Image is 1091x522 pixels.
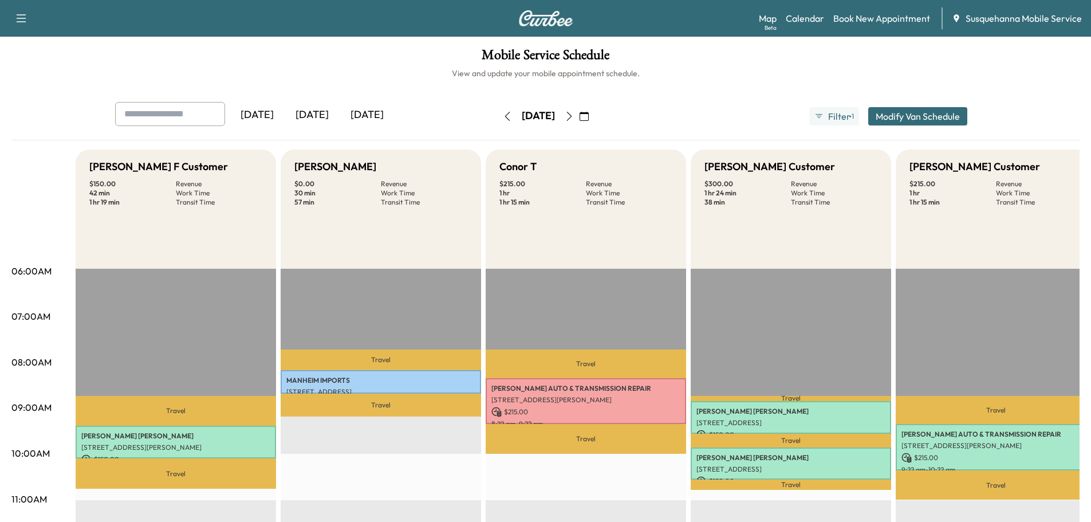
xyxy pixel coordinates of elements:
p: Travel [691,434,891,448]
p: [STREET_ADDRESS] [696,465,885,474]
p: Travel [281,394,481,417]
p: [STREET_ADDRESS][PERSON_NAME] [81,443,270,452]
h5: [PERSON_NAME] [294,159,376,175]
p: MANHEIM IMPORTS [286,376,475,385]
p: $ 150.00 [696,476,885,486]
p: Travel [76,396,276,426]
p: Work Time [791,189,877,198]
img: Curbee Logo [518,10,573,26]
p: Travel [691,396,891,401]
p: $ 150.00 [89,179,176,189]
p: Revenue [381,179,467,189]
p: $ 215.00 [909,179,996,189]
div: [DATE] [285,102,340,128]
button: Modify Van Schedule [868,107,967,125]
p: 1 hr 15 min [909,198,996,207]
h5: [PERSON_NAME] Customer [704,159,835,175]
p: 1 hr [499,189,586,198]
div: [DATE] [340,102,395,128]
p: [PERSON_NAME] AUTO & TRANSMISSION REPAIR [901,430,1090,439]
p: [PERSON_NAME] AUTO & TRANSMISSION REPAIR [491,384,680,393]
p: [PERSON_NAME] [PERSON_NAME] [696,407,885,416]
button: Filter●1 [809,107,858,125]
p: Travel [486,350,686,378]
span: Filter [828,109,849,123]
a: Calendar [786,11,824,25]
p: Work Time [996,189,1082,198]
p: [PERSON_NAME] [PERSON_NAME] [696,453,885,462]
div: Beta [765,23,777,32]
p: [STREET_ADDRESS][PERSON_NAME] [491,395,680,405]
h1: Mobile Service Schedule [11,48,1080,68]
p: 11:00AM [11,492,47,506]
p: Travel [281,350,481,370]
p: Transit Time [791,198,877,207]
p: 1 hr 15 min [499,198,586,207]
p: Travel [486,424,686,453]
p: $ 215.00 [499,179,586,189]
p: Transit Time [586,198,672,207]
h6: View and update your mobile appointment schedule. [11,68,1080,79]
p: 1 hr 24 min [704,189,791,198]
p: Travel [76,458,276,489]
p: [PERSON_NAME] [PERSON_NAME] [81,431,270,441]
div: [DATE] [230,102,285,128]
p: Transit Time [381,198,467,207]
p: 30 min [294,189,381,198]
p: [STREET_ADDRESS] [696,418,885,427]
span: Susquehanna Mobile Service [966,11,1082,25]
div: [DATE] [522,109,555,123]
p: Work Time [176,189,262,198]
p: [STREET_ADDRESS][PERSON_NAME] [901,441,1090,450]
p: Revenue [996,179,1082,189]
a: MapBeta [759,11,777,25]
p: 8:22 am - 9:22 am [491,419,680,429]
a: Book New Appointment [833,11,930,25]
p: $ 215.00 [491,407,680,417]
p: Work Time [586,189,672,198]
p: 42 min [89,189,176,198]
p: 08:00AM [11,355,52,369]
p: Transit Time [996,198,1082,207]
p: Transit Time [176,198,262,207]
h5: Conor T [499,159,537,175]
p: $ 0.00 [294,179,381,189]
h5: [PERSON_NAME] F Customer [89,159,228,175]
p: $ 150.00 [696,430,885,440]
p: $ 150.00 [81,454,270,465]
p: 06:00AM [11,264,52,278]
p: Travel [691,480,891,489]
p: 1 hr [909,189,996,198]
h5: [PERSON_NAME] Customer [909,159,1040,175]
p: 10:00AM [11,446,50,460]
p: Work Time [381,189,467,198]
span: 1 [852,112,854,121]
p: $ 215.00 [901,453,1090,463]
p: 07:00AM [11,309,50,323]
p: 38 min [704,198,791,207]
p: 09:00AM [11,401,52,414]
p: 57 min [294,198,381,207]
p: 9:22 am - 10:22 am [901,465,1090,474]
span: ● [849,113,851,119]
p: 1 hr 19 min [89,198,176,207]
p: Revenue [586,179,672,189]
p: Revenue [791,179,877,189]
p: $ 300.00 [704,179,791,189]
p: [STREET_ADDRESS] [286,387,475,397]
p: Revenue [176,179,262,189]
